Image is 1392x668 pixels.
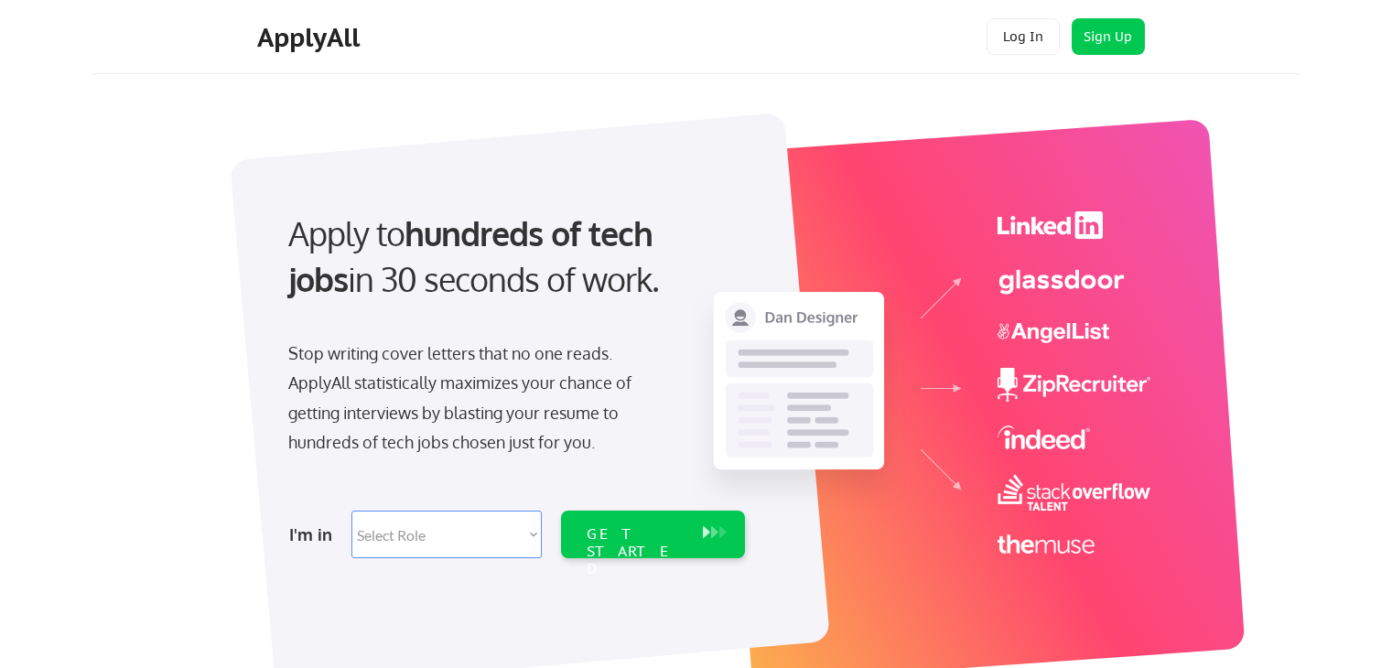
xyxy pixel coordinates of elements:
[987,18,1060,55] button: Log In
[587,525,685,578] div: GET STARTED
[288,212,661,299] strong: hundreds of tech jobs
[257,22,365,53] div: ApplyAll
[288,210,738,303] div: Apply to in 30 seconds of work.
[1072,18,1145,55] button: Sign Up
[289,520,340,549] div: I'm in
[288,339,664,458] div: Stop writing cover letters that no one reads. ApplyAll statistically maximizes your chance of get...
